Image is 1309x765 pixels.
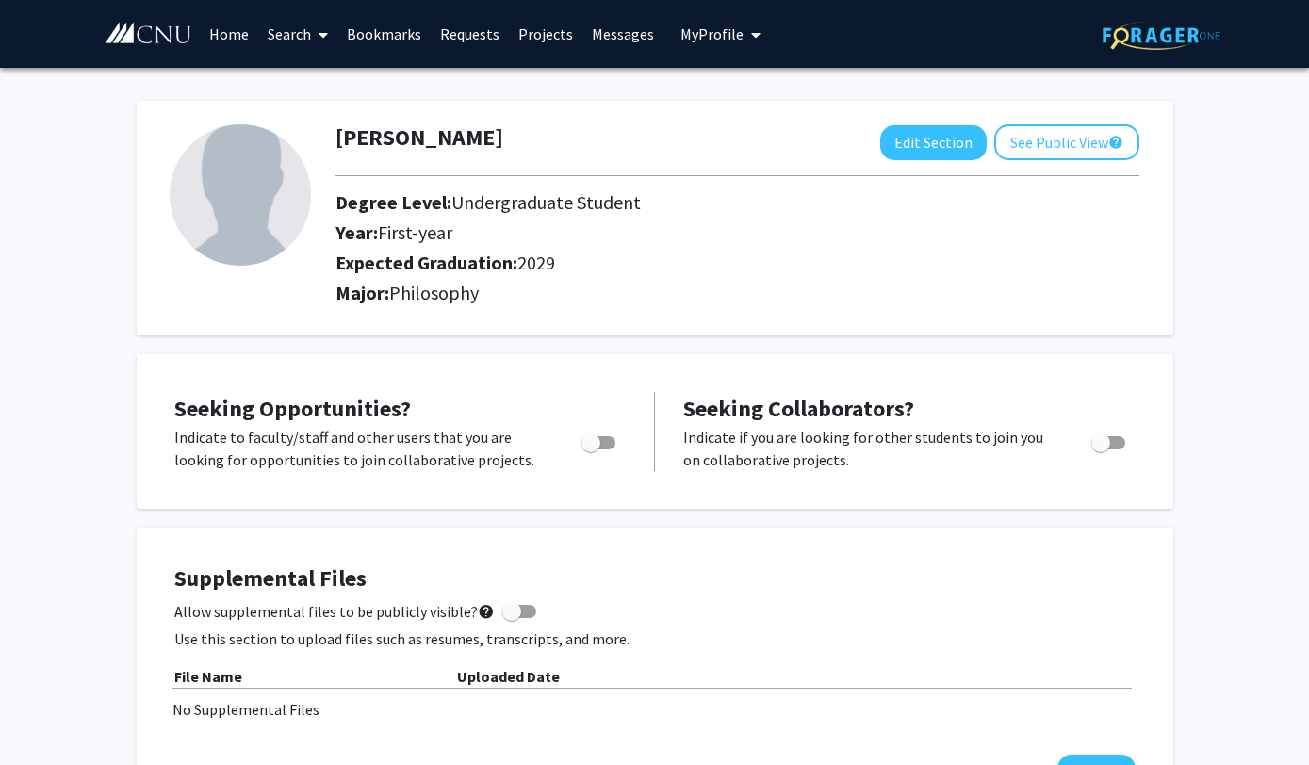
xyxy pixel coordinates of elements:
span: 2029 [517,251,555,274]
h2: Degree Level: [335,191,1034,214]
div: Toggle [1084,426,1136,454]
a: Requests [431,1,509,67]
div: No Supplemental Files [172,698,1137,721]
p: Use this section to upload files such as resumes, transcripts, and more. [174,627,1136,650]
span: First-year [378,220,452,244]
mat-icon: help [478,600,495,623]
img: Profile Picture [170,124,311,266]
a: Bookmarks [337,1,431,67]
button: Edit Section [880,125,987,160]
a: Search [258,1,337,67]
iframe: Chat [14,680,80,751]
h2: Year: [335,221,1034,244]
img: ForagerOne Logo [1103,21,1220,50]
h4: Supplemental Files [174,565,1136,593]
mat-icon: help [1108,131,1123,154]
b: File Name [174,667,242,686]
img: Christopher Newport University Logo [104,22,193,45]
p: Indicate if you are looking for other students to join you on collaborative projects. [683,426,1055,471]
span: Allow supplemental files to be publicly visible? [174,600,495,623]
p: Indicate to faculty/staff and other users that you are looking for opportunities to join collabor... [174,426,546,471]
a: Projects [509,1,582,67]
button: See Public View [994,124,1139,160]
h2: Expected Graduation: [335,252,1034,274]
b: Uploaded Date [457,667,560,686]
span: Philosophy [389,281,479,304]
a: Messages [582,1,663,67]
span: Undergraduate Student [451,190,641,214]
span: My Profile [680,24,744,43]
h2: Major: [335,282,1139,304]
span: Seeking Opportunities? [174,394,411,423]
div: Toggle [574,426,626,454]
h1: [PERSON_NAME] [335,124,503,152]
span: Seeking Collaborators? [683,394,914,423]
a: Home [200,1,258,67]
